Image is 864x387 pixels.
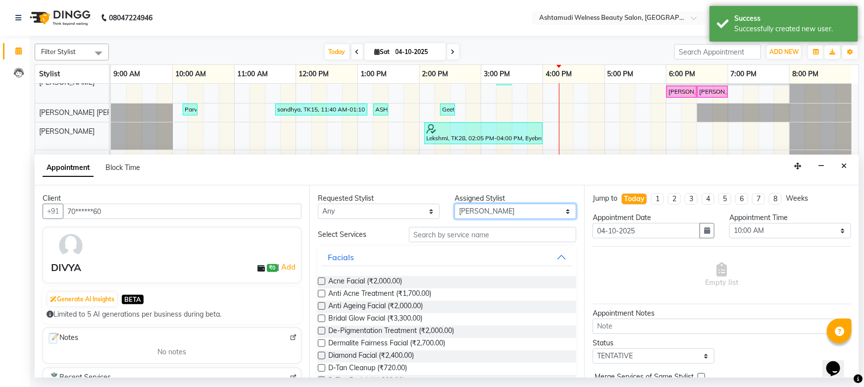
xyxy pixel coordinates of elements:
a: 11:00 AM [235,67,270,81]
a: 8:00 PM [790,67,821,81]
span: | [278,261,297,273]
span: Anti Ageing Facial (₹2,000.00) [328,301,423,313]
a: 6:00 PM [666,67,698,81]
div: Requested Stylist [318,193,440,204]
a: 5:00 PM [605,67,636,81]
span: Anti Acne Treatment (₹1,700.00) [328,288,431,301]
a: Add [280,261,297,273]
div: sandhya, TK15, 11:40 AM-01:10 PM, Hydra Facial [276,105,366,114]
a: 2:00 PM [420,67,451,81]
li: 8 [769,193,782,205]
a: 3:00 PM [481,67,512,81]
div: Appointment Time [729,213,851,223]
span: De-Pigmentation Treatment (₹2,000.00) [328,326,454,338]
span: [PERSON_NAME] [39,78,95,87]
span: D-Tan Cleanup (₹720.00) [328,363,407,375]
span: Notes [47,332,78,345]
img: logo [25,4,93,32]
input: Search by Name/Mobile/Email/Code [63,204,302,219]
span: [PERSON_NAME] [PERSON_NAME] [39,108,152,117]
div: Status [593,338,714,348]
a: 4:00 PM [543,67,574,81]
input: Search by service name [409,227,576,242]
span: Appointment [43,159,94,177]
div: Success [734,13,851,24]
div: Geetha, TK24, 02:20 PM-02:35 PM, Eyebrows Threading [441,105,454,114]
li: 4 [702,193,714,205]
div: Assigned Stylist [455,193,576,204]
span: ADD NEW [769,48,799,55]
div: Weeks [786,193,808,204]
span: Merge Services of Same Stylist [595,372,694,384]
span: BETA [122,295,144,304]
button: ADD NEW [767,45,801,59]
a: 12:00 PM [296,67,331,81]
li: 3 [685,193,698,205]
div: Parvathi, TK03, 10:10 AM-10:25 AM, Eyebrows Threading [184,105,197,114]
span: Sat [372,48,393,55]
a: 10:00 AM [173,67,208,81]
div: Successfully created new user. [734,24,851,34]
li: 7 [752,193,765,205]
div: ASHA, TK18, 01:15 PM-01:30 PM, Eyebrows Threading [374,105,387,114]
div: Facials [328,251,354,263]
input: Search Appointment [674,44,761,59]
span: No notes [157,347,186,357]
span: Block Time [105,163,140,172]
span: Bridal Glow Facial (₹3,300.00) [328,313,422,326]
span: Filter Stylist [41,48,76,55]
div: Select Services [310,229,402,240]
span: Dermalite Fairness Facial (₹2,700.00) [328,338,445,350]
b: 08047224946 [109,4,152,32]
button: Generate AI Insights [48,292,117,306]
button: Facials [322,248,572,266]
a: 9:00 AM [111,67,143,81]
li: 1 [651,193,664,205]
div: Client [43,193,302,204]
a: 7:00 PM [728,67,760,81]
div: Limited to 5 AI generations per business during beta. [47,309,298,320]
div: DIVYA [51,260,81,275]
li: 5 [718,193,731,205]
span: ₹0 [267,264,277,272]
input: 2025-10-04 [393,45,442,59]
div: Appointment Notes [593,308,851,319]
input: yyyy-mm-dd [593,223,700,238]
span: Today [325,44,350,59]
img: avatar [56,231,85,260]
div: Lekshmi, TK28, 02:05 PM-04:00 PM, Eyebrows Threading,Ear to Ear Root touch Up ,Normal Cleanup [425,124,542,143]
div: [PERSON_NAME], TK27, 06:00 PM-06:30 PM, [DEMOGRAPHIC_DATA] Normal Hair Cut [667,87,696,96]
iframe: chat widget [822,347,854,377]
button: Close [837,159,851,174]
div: Appointment Date [593,213,714,223]
span: Recent Services [47,372,111,384]
li: 2 [668,193,681,205]
div: Jump to [593,193,617,204]
span: Diamond Facial (₹2,400.00) [328,350,414,363]
div: Today [624,194,645,204]
button: +91 [43,204,63,219]
span: Empty list [705,263,738,288]
span: [PERSON_NAME] [39,127,95,136]
li: 6 [735,193,748,205]
span: Acne Facial (₹2,000.00) [328,276,402,288]
div: [PERSON_NAME], TK27, 06:30 PM-07:00 PM, [DEMOGRAPHIC_DATA] [PERSON_NAME] Styling [698,87,727,96]
span: Stylist [39,69,60,78]
a: 1:00 PM [358,67,389,81]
